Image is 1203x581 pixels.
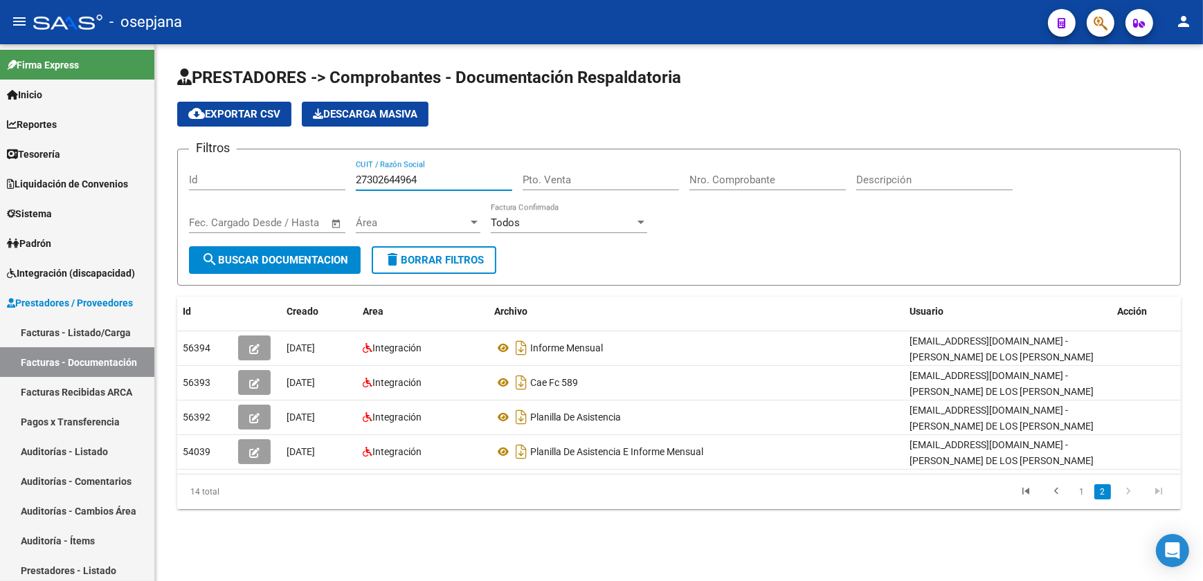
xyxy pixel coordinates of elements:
span: Integración [372,377,422,388]
datatable-header-cell: Area [357,297,489,326]
span: [EMAIL_ADDRESS][DOMAIN_NAME] - [PERSON_NAME] DE LOS [PERSON_NAME] [910,405,1094,432]
span: Borrar Filtros [384,254,484,266]
span: Buscar Documentacion [201,254,348,266]
li: page 2 [1092,480,1113,504]
i: Descargar documento [512,371,530,394]
span: Padrón [7,236,51,251]
span: Archivo [494,306,527,317]
span: Acción [1117,306,1147,317]
mat-icon: menu [11,13,28,30]
mat-icon: search [201,251,218,268]
span: - osepjana [109,7,182,37]
li: page 1 [1071,480,1092,504]
span: Integración [372,446,422,457]
span: [EMAIL_ADDRESS][DOMAIN_NAME] - [PERSON_NAME] DE LOS [PERSON_NAME] [910,439,1094,466]
span: [EMAIL_ADDRESS][DOMAIN_NAME] - [PERSON_NAME] DE LOS [PERSON_NAME] [910,370,1094,397]
input: Fecha fin [257,216,325,229]
span: Creado [287,306,318,317]
span: Todos [491,216,520,229]
span: 54039 [183,446,210,457]
span: Integración (discapacidad) [7,266,135,281]
i: Descargar documento [512,406,530,428]
span: Exportar CSV [188,108,280,120]
span: Usuario [910,306,943,317]
button: Borrar Filtros [372,246,496,274]
span: Id [183,306,191,317]
span: Tesorería [7,147,60,162]
span: Firma Express [7,57,79,73]
datatable-header-cell: Archivo [489,297,904,326]
span: Area [363,306,383,317]
span: Liquidación de Convenios [7,176,128,192]
a: 2 [1094,484,1111,499]
datatable-header-cell: Creado [281,297,357,326]
div: Open Intercom Messenger [1156,534,1189,567]
button: Open calendar [329,216,345,232]
span: Reportes [7,117,57,132]
h3: Filtros [189,138,237,158]
input: Fecha inicio [189,216,245,229]
app-download-masive: Descarga masiva de comprobantes (adjuntos) [302,102,428,127]
span: [DATE] [287,342,315,353]
span: 56394 [183,342,210,353]
mat-icon: cloud_download [188,105,205,122]
span: [DATE] [287,412,315,423]
span: Informe Mensual [530,342,603,353]
span: Cae Fc 589 [530,377,578,388]
button: Buscar Documentacion [189,246,361,274]
span: [DATE] [287,377,315,388]
mat-icon: delete [384,251,401,268]
span: Planilla De Asistencia [530,412,621,423]
span: Prestadores / Proveedores [7,295,133,311]
span: Área [356,216,468,229]
datatable-header-cell: Acción [1112,297,1181,326]
datatable-header-cell: Id [177,297,233,326]
datatable-header-cell: Usuario [904,297,1112,326]
span: [DATE] [287,446,315,457]
button: Exportar CSV [177,102,291,127]
span: Sistema [7,206,52,221]
a: go to next page [1115,484,1141,499]
span: PRESTADORES -> Comprobantes - Documentación Respaldatoria [177,68,681,87]
span: Integración [372,412,422,423]
a: 1 [1074,484,1090,499]
a: go to first page [1013,484,1039,499]
i: Descargar documento [512,441,530,463]
a: go to previous page [1043,484,1069,499]
button: Descarga Masiva [302,102,428,127]
div: 14 total [177,474,375,509]
span: 56392 [183,412,210,423]
mat-icon: person [1175,13,1192,30]
span: Integración [372,342,422,353]
span: Descarga Masiva [313,108,417,120]
span: Inicio [7,87,42,102]
span: [EMAIL_ADDRESS][DOMAIN_NAME] - [PERSON_NAME] DE LOS [PERSON_NAME] [910,335,1094,362]
a: go to last page [1146,484,1172,499]
i: Descargar documento [512,337,530,359]
span: 56393 [183,377,210,388]
span: Planilla De Asistencia E Informe Mensual [530,446,703,457]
